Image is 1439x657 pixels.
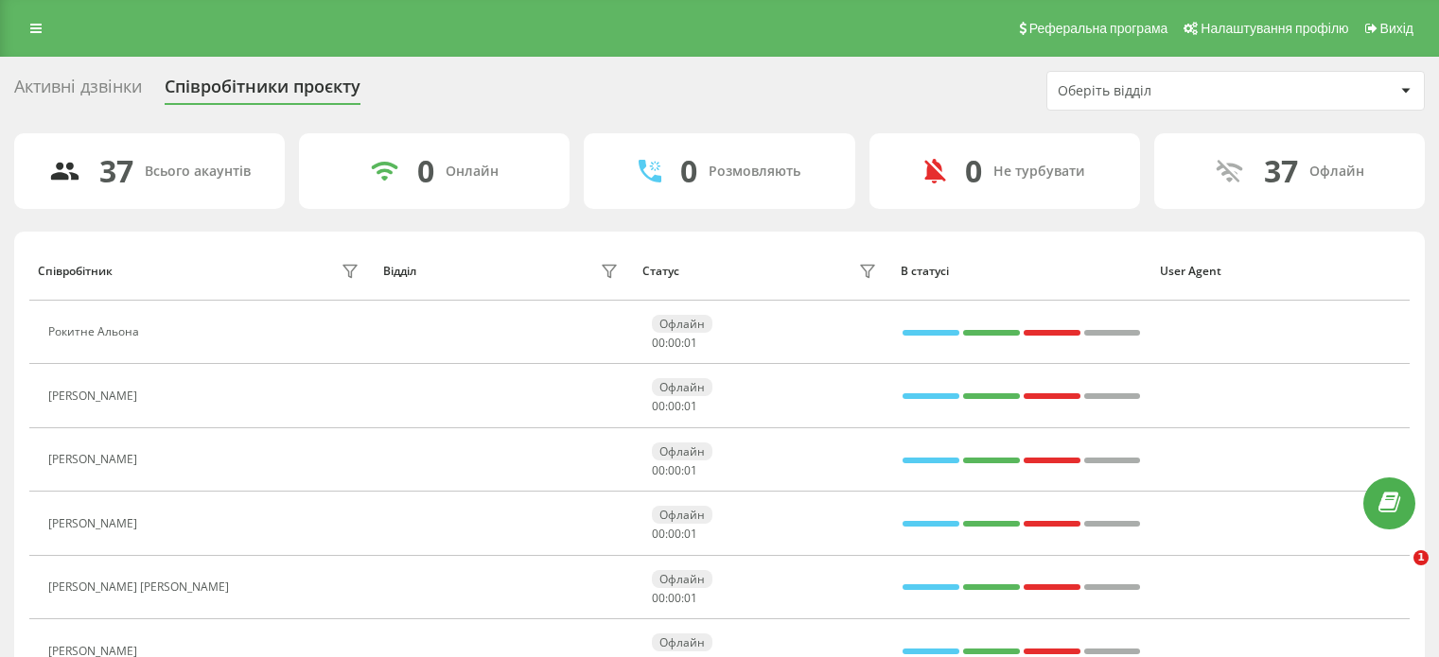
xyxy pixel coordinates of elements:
span: 01 [684,335,697,351]
div: Оберіть відділ [1058,83,1284,99]
div: Активні дзвінки [14,77,142,106]
div: Співробітник [38,265,113,278]
span: Налаштування профілю [1201,21,1348,36]
span: 00 [652,335,665,351]
div: [PERSON_NAME] [48,389,142,403]
span: 00 [652,398,665,414]
div: [PERSON_NAME] [48,517,142,530]
span: 00 [668,590,681,606]
div: Офлайн [652,506,712,524]
span: Реферальна програма [1029,21,1168,36]
div: Не турбувати [993,164,1085,180]
span: 01 [684,526,697,542]
div: Офлайн [652,633,712,651]
span: 01 [684,398,697,414]
div: 0 [965,153,982,189]
div: Рокитне Альона [48,325,144,338]
div: User Agent [1160,265,1401,278]
div: Співробітники проєкту [165,77,360,106]
div: : : [652,464,697,477]
iframe: Intercom live chat [1375,550,1420,596]
div: : : [652,400,697,413]
div: 37 [99,153,133,189]
div: Онлайн [446,164,499,180]
div: [PERSON_NAME] [PERSON_NAME] [48,580,234,594]
div: Офлайн [652,378,712,396]
span: 00 [668,462,681,478]
div: В статусі [901,265,1142,278]
div: [PERSON_NAME] [48,453,142,466]
div: 0 [680,153,697,189]
span: Вихід [1380,21,1413,36]
span: 1 [1413,550,1429,565]
span: 00 [668,398,681,414]
span: 00 [652,462,665,478]
div: Офлайн [652,315,712,333]
span: 00 [652,590,665,606]
div: 37 [1264,153,1298,189]
div: Офлайн [652,570,712,588]
span: 00 [668,526,681,542]
div: : : [652,337,697,350]
div: 0 [417,153,434,189]
span: 01 [684,462,697,478]
div: Статус [642,265,679,278]
span: 01 [684,590,697,606]
span: 00 [668,335,681,351]
div: : : [652,592,697,605]
div: Всього акаунтів [145,164,251,180]
div: Відділ [383,265,416,278]
div: Розмовляють [709,164,800,180]
div: Офлайн [652,442,712,460]
div: Офлайн [1309,164,1364,180]
div: : : [652,527,697,541]
span: 00 [652,526,665,542]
